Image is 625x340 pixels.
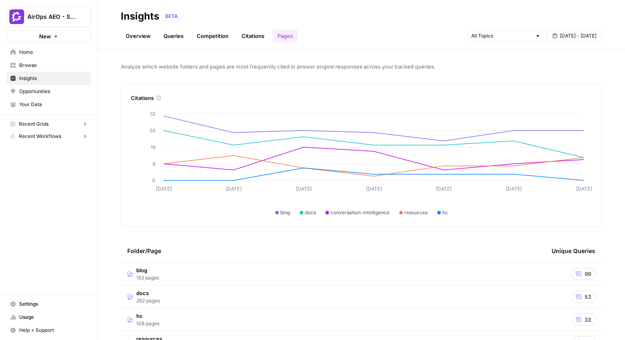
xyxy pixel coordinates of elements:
span: 99 [585,270,591,278]
span: Opportunities [19,88,87,95]
button: Recent Workflows [7,130,91,142]
a: Competition [192,29,233,42]
tspan: [DATE] [506,186,522,192]
a: Your Data [7,98,91,111]
button: Recent Grids [7,118,91,130]
span: New [39,32,51,40]
span: resources [404,209,428,216]
tspan: [DATE] [296,186,312,192]
span: 53 [585,293,591,301]
input: All Topics [471,32,532,40]
a: Browse [7,59,91,72]
span: Analyze which website folders and pages are most frequently cited in answer engine responses acro... [121,62,602,71]
span: docs [305,209,316,216]
div: Insights [121,10,159,23]
tspan: 24 [149,127,155,133]
div: Unique Queries [552,240,595,262]
button: Workspace: AirOps AEO - Single Brand (Gong) [7,7,91,27]
div: BETA [162,12,181,20]
div: Citations [131,94,592,102]
span: Browse [19,62,87,69]
tspan: 16 [151,144,155,150]
a: Opportunities [7,85,91,98]
span: 108 pages [136,320,160,327]
a: Citations [237,29,269,42]
span: Insights [19,75,87,82]
a: Queries [159,29,188,42]
span: Help + Support [19,327,87,334]
span: blog [280,209,290,216]
button: New [7,30,91,42]
a: Home [7,46,91,59]
span: Recent Workflows [19,133,61,140]
tspan: [DATE] [226,186,242,192]
span: hc [136,312,160,320]
span: [DATE] - [DATE] [560,32,596,40]
span: hc [442,209,448,216]
div: Folder/Page [127,240,539,262]
tspan: 32 [150,111,155,117]
tspan: [DATE] [436,186,452,192]
span: 153 pages [136,274,159,282]
button: Help + Support [7,324,91,337]
span: Recent Grids [19,120,49,128]
span: docs [136,289,160,297]
a: Pages [273,29,298,42]
a: Usage [7,311,91,324]
span: 33 [585,316,591,324]
a: Overview [121,29,155,42]
tspan: [DATE] [366,186,382,192]
span: Usage [19,313,87,321]
a: Insights [7,72,91,85]
span: 262 pages [136,297,160,304]
img: AirOps AEO - Single Brand (Gong) Logo [9,9,24,24]
span: AirOps AEO - Single Brand (Gong) [27,13,77,21]
span: Your Data [19,101,87,108]
span: Home [19,49,87,56]
span: blog [136,266,159,274]
button: [DATE] - [DATE] [547,31,602,41]
tspan: 8 [153,161,155,167]
span: conversation-intelligence [330,209,390,216]
tspan: 0 [152,177,155,183]
span: Settings [19,300,87,308]
a: Settings [7,298,91,311]
tspan: [DATE] [576,186,592,192]
tspan: [DATE] [156,186,172,192]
